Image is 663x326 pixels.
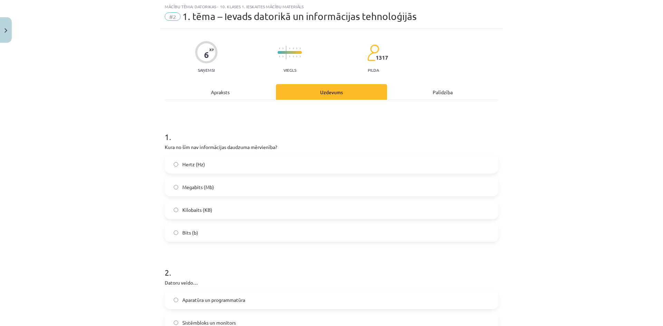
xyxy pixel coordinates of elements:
[174,208,178,212] input: Kilobaits (KB)
[289,56,290,57] img: icon-short-line-57e1e144782c952c97e751825c79c345078a6d821885a25fce030b3d8c18986b.svg
[174,298,178,302] input: Aparatūra un programmatūra
[286,46,287,59] img: icon-long-line-d9ea69661e0d244f92f715978eff75569469978d946b2353a9bb055b3ed8787d.svg
[195,68,218,72] p: Saņemsi
[165,279,498,286] p: Datoru veido…
[165,12,181,21] span: #2
[182,11,416,22] span: 1. tēma – Ievads datorikā un informācijas tehnoloģijās
[279,48,280,49] img: icon-short-line-57e1e144782c952c97e751825c79c345078a6d821885a25fce030b3d8c18986b.svg
[296,56,297,57] img: icon-short-line-57e1e144782c952c97e751825c79c345078a6d821885a25fce030b3d8c18986b.svg
[289,48,290,49] img: icon-short-line-57e1e144782c952c97e751825c79c345078a6d821885a25fce030b3d8c18986b.svg
[387,84,498,100] div: Palīdzība
[276,84,387,100] div: Uzdevums
[182,184,214,191] span: Megabits (Mb)
[376,55,388,61] span: 1317
[296,48,297,49] img: icon-short-line-57e1e144782c952c97e751825c79c345078a6d821885a25fce030b3d8c18986b.svg
[165,4,498,9] div: Mācību tēma: Datorikas - 10. klases 1. ieskaites mācību materiāls
[174,230,178,235] input: Bits (b)
[182,296,245,304] span: Aparatūra un programmatūra
[279,56,280,57] img: icon-short-line-57e1e144782c952c97e751825c79c345078a6d821885a25fce030b3d8c18986b.svg
[174,320,178,325] input: Sistēmbloks un monitors
[165,120,498,141] h1: 1 .
[367,44,379,61] img: students-c634bb4e5e11cddfef0936a35e636f08e4e9abd3cc4e673bd6f9a4125e45ecb1.svg
[165,144,498,151] p: Kura no šīm nav informācijas daudzuma mērvienība?
[174,162,178,167] input: Hertz (Hz)
[174,185,178,189] input: Megabits (Mb)
[293,48,294,49] img: icon-short-line-57e1e144782c952c97e751825c79c345078a6d821885a25fce030b3d8c18986b.svg
[182,206,212,214] span: Kilobaits (KB)
[368,68,379,72] p: pilda
[182,229,198,236] span: Bits (b)
[204,50,209,60] div: 6
[182,161,205,168] span: Hertz (Hz)
[209,48,214,51] span: XP
[284,68,296,72] p: Viegls
[4,28,7,33] img: icon-close-lesson-0947bae3869378f0d4975bcd49f059093ad1ed9edebbc8119c70593378902aed.svg
[165,84,276,100] div: Apraksts
[293,56,294,57] img: icon-short-line-57e1e144782c952c97e751825c79c345078a6d821885a25fce030b3d8c18986b.svg
[165,256,498,277] h1: 2 .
